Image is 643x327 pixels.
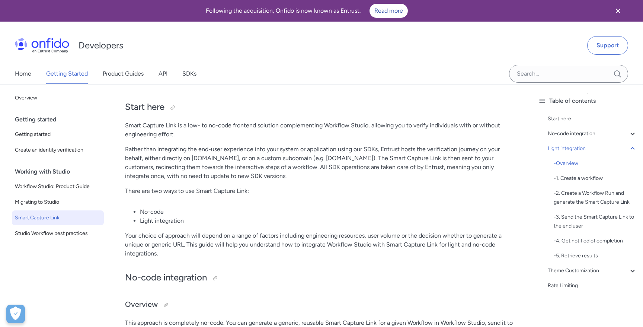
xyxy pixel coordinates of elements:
[6,305,25,323] div: Cookie Preferences
[15,229,101,238] span: Studio Workflow best practices
[125,121,516,139] p: Smart Capture Link is a low- to no-code frontend solution complementing Workflow Studio, allowing...
[554,213,637,231] div: - 3. Send the Smart Capture Link to the end user
[15,93,101,102] span: Overview
[140,207,516,216] li: No-code
[12,179,104,194] a: Workflow Studio: Product Guide
[554,174,637,183] a: -1. Create a workflow
[15,38,69,53] img: Onfido Logo
[79,39,123,51] h1: Developers
[125,145,516,181] p: Rather than integrating the end-user experience into your system or application using our SDKs, E...
[554,213,637,231] a: -3. Send the Smart Capture Link to the end user
[15,130,101,139] span: Getting started
[554,236,637,245] a: -4. Get notified of completion
[15,63,31,84] a: Home
[537,96,637,105] div: Table of contents
[554,159,637,168] a: -Overview
[125,299,516,311] h3: Overview
[12,210,104,225] a: Smart Capture Link
[554,251,637,260] a: -5. Retrieve results
[604,1,632,20] button: Close banner
[6,305,25,323] button: Open Preferences
[12,91,104,105] a: Overview
[12,143,104,158] a: Create an identity verification
[548,129,637,138] a: No-code integration
[554,189,637,207] div: - 2. Create a Workflow Run and generate the Smart Capture Link
[587,36,628,55] a: Support
[46,63,88,84] a: Getting Started
[554,236,637,245] div: - 4. Get notified of completion
[159,63,167,84] a: API
[103,63,144,84] a: Product Guides
[548,266,637,275] a: Theme Customization
[125,187,516,196] p: There are two ways to use Smart Capture Link:
[554,189,637,207] a: -2. Create a Workflow Run and generate the Smart Capture Link
[125,231,516,258] p: Your choice of approach will depend on a range of factors including engineering resources, user v...
[12,226,104,241] a: Studio Workflow best practices
[125,101,516,114] h2: Start here
[15,146,101,155] span: Create an identity verification
[125,272,516,284] h2: No-code integration
[12,127,104,142] a: Getting started
[9,4,604,18] div: Following the acquisition, Onfido is now known as Entrust.
[548,281,637,290] a: Rate Limiting
[614,6,623,15] svg: Close banner
[554,251,637,260] div: - 5. Retrieve results
[509,65,628,83] input: Onfido search input field
[548,144,637,153] a: Light integration
[554,174,637,183] div: - 1. Create a workflow
[15,164,107,179] div: Working with Studio
[15,182,101,191] span: Workflow Studio: Product Guide
[182,63,196,84] a: SDKs
[554,159,637,168] div: - Overview
[15,213,101,222] span: Smart Capture Link
[548,114,637,123] a: Start here
[370,4,408,18] a: Read more
[140,216,516,225] li: Light integration
[15,112,107,127] div: Getting started
[15,198,101,207] span: Migrating to Studio
[12,195,104,210] a: Migrating to Studio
